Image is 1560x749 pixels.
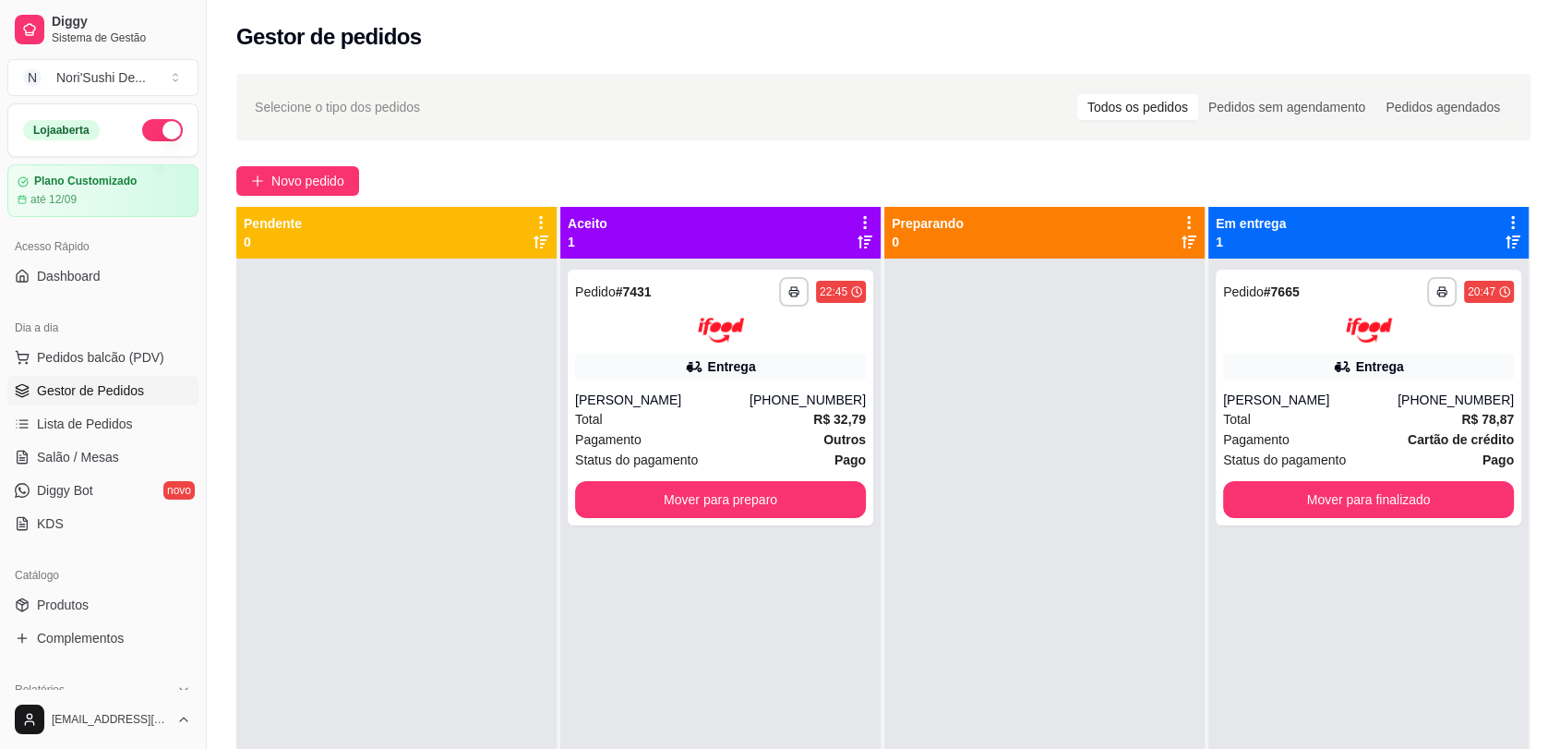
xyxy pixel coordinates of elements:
span: KDS [37,514,64,533]
div: Nori'Sushi De ... [56,68,146,87]
span: Pagamento [575,429,642,450]
a: Lista de Pedidos [7,409,198,439]
a: Diggy Botnovo [7,476,198,505]
a: Dashboard [7,261,198,291]
strong: # 7665 [1264,284,1300,299]
a: Gestor de Pedidos [7,376,198,405]
span: plus [251,175,264,187]
p: Pendente [244,214,302,233]
span: Status do pagamento [575,450,698,470]
strong: Pago [834,453,866,467]
div: Acesso Rápido [7,232,198,261]
button: Alterar Status [142,119,183,141]
strong: R$ 78,87 [1461,412,1514,427]
p: Preparando [892,214,964,233]
span: N [23,68,42,87]
img: ifood [698,318,744,343]
span: Pagamento [1223,429,1290,450]
span: Total [575,409,603,429]
a: KDS [7,509,198,538]
div: 22:45 [820,284,847,299]
span: Gestor de Pedidos [37,381,144,400]
span: Diggy Bot [37,481,93,500]
p: 1 [568,233,607,251]
article: até 12/09 [30,192,77,207]
p: Aceito [568,214,607,233]
strong: Cartão de crédito [1408,432,1514,447]
span: [EMAIL_ADDRESS][DOMAIN_NAME] [52,712,169,727]
div: Entrega [707,357,755,376]
div: [PHONE_NUMBER] [1398,391,1514,409]
div: Pedidos agendados [1375,94,1510,120]
span: Pedido [575,284,616,299]
button: Pedidos balcão (PDV) [7,343,198,372]
div: 20:47 [1468,284,1495,299]
a: Produtos [7,590,198,620]
p: 0 [892,233,964,251]
a: DiggySistema de Gestão [7,7,198,52]
div: Catálogo [7,561,198,590]
span: Dashboard [37,267,101,285]
div: Entrega [1355,357,1403,376]
p: Em entrega [1216,214,1286,233]
a: Complementos [7,623,198,653]
div: [PERSON_NAME] [575,391,750,409]
span: Pedidos balcão (PDV) [37,348,164,367]
span: Lista de Pedidos [37,415,133,433]
strong: Pago [1482,453,1514,467]
article: Plano Customizado [34,175,137,188]
a: Salão / Mesas [7,442,198,472]
p: 0 [244,233,302,251]
div: Dia a dia [7,313,198,343]
span: Novo pedido [271,171,344,191]
p: 1 [1216,233,1286,251]
button: Mover para finalizado [1223,481,1514,518]
div: Todos os pedidos [1077,94,1198,120]
a: Plano Customizadoaté 12/09 [7,164,198,217]
div: [PHONE_NUMBER] [750,391,866,409]
div: Pedidos sem agendamento [1198,94,1375,120]
img: ifood [1346,318,1392,343]
button: [EMAIL_ADDRESS][DOMAIN_NAME] [7,697,198,742]
span: Complementos [37,629,124,647]
strong: # 7431 [616,284,652,299]
button: Novo pedido [236,166,359,196]
span: Relatórios [15,683,65,697]
span: Selecione o tipo dos pedidos [255,97,420,117]
span: Produtos [37,596,89,614]
span: Salão / Mesas [37,448,119,466]
span: Pedido [1223,284,1264,299]
strong: Outros [823,432,866,447]
strong: R$ 32,79 [813,412,866,427]
span: Status do pagamento [1223,450,1346,470]
div: Loja aberta [23,120,100,140]
h2: Gestor de pedidos [236,22,422,52]
span: Sistema de Gestão [52,30,191,45]
div: [PERSON_NAME] [1223,391,1398,409]
span: Diggy [52,14,191,30]
span: Total [1223,409,1251,429]
button: Select a team [7,59,198,96]
button: Mover para preparo [575,481,866,518]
